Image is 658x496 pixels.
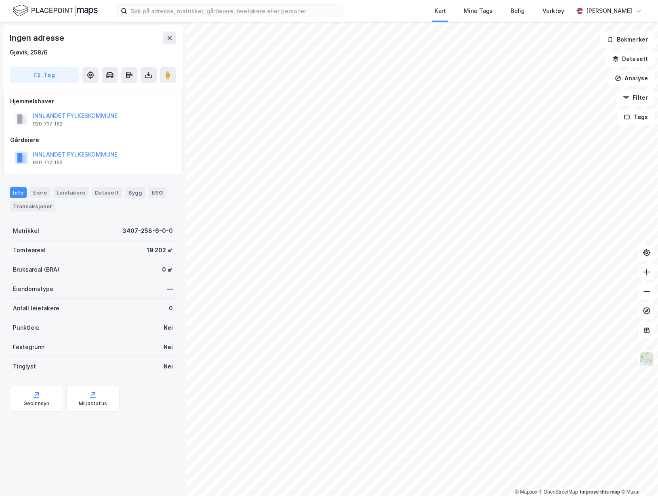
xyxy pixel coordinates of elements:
div: Bygg [125,187,145,198]
div: Festegrunn [13,342,44,352]
div: Transaksjoner [10,201,55,211]
img: Z [639,352,654,367]
div: Nei [164,362,173,371]
button: Bokmerker [600,31,655,48]
div: Leietakere [53,187,88,198]
div: 0 [169,303,173,313]
div: Tinglyst [13,362,36,371]
div: Bruksareal (BRA) [13,265,59,274]
button: Tags [617,109,655,125]
div: Miljøstatus [79,400,107,407]
div: [PERSON_NAME] [586,6,632,16]
a: Improve this map [580,489,620,495]
div: 920 717 152 [33,159,63,166]
div: Bolig [511,6,525,16]
div: Info [10,187,27,198]
div: ESG [149,187,166,198]
div: Hjemmelshaver [10,96,176,106]
div: 3407-258-6-0-0 [122,226,173,236]
div: 19 202 ㎡ [147,245,173,255]
div: Gårdeiere [10,135,176,145]
div: 0 ㎡ [162,265,173,274]
div: Verktøy [542,6,564,16]
div: Datasett [92,187,122,198]
div: Mine Tags [464,6,493,16]
div: Gjøvik, 258/6 [10,48,48,57]
input: Søk på adresse, matrikkel, gårdeiere, leietakere eller personer [127,5,343,17]
button: Filter [616,90,655,106]
div: Nei [164,323,173,333]
a: OpenStreetMap [539,489,578,495]
div: Eiere [30,187,50,198]
img: logo.f888ab2527a4732fd821a326f86c7f29.svg [13,4,98,18]
iframe: Chat Widget [618,457,658,496]
div: Matrikkel [13,226,39,236]
button: Datasett [605,51,655,67]
div: Punktleie [13,323,40,333]
div: Ingen adresse [10,31,65,44]
button: Tag [10,67,79,83]
div: Geoinnsyn [23,400,50,407]
div: Eiendomstype [13,284,53,294]
div: Tomteareal [13,245,45,255]
div: Kart [435,6,446,16]
div: Antall leietakere [13,303,59,313]
div: — [167,284,173,294]
div: 920 717 152 [33,121,63,127]
button: Analyse [608,70,655,86]
a: Mapbox [515,489,537,495]
div: Nei [164,342,173,352]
